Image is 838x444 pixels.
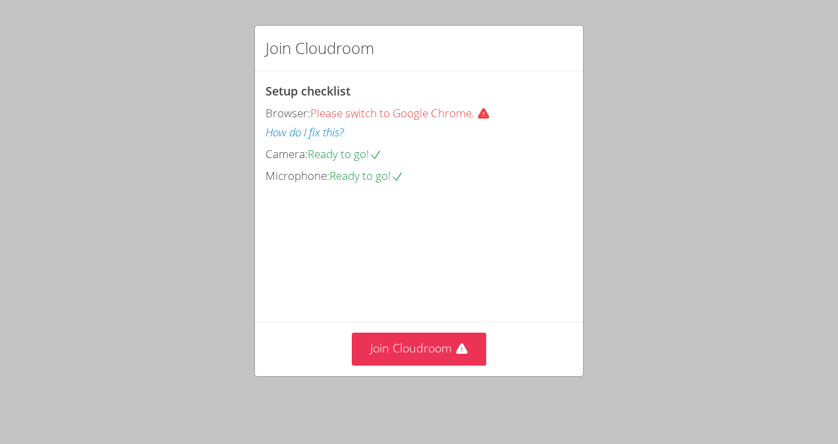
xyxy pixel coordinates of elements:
span: Browser: [265,105,310,121]
span: Ready to go! [329,168,404,183]
span: Camera: [265,146,308,161]
button: How do I fix this? [265,123,344,142]
span: Ready to go! [308,146,382,161]
button: Join Cloudroom [352,333,487,365]
span: Setup checklist [265,83,350,99]
span: Please switch to Google Chrome. [310,105,495,121]
h2: Join Cloudroom [265,36,374,60]
span: Microphone: [265,168,329,183]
